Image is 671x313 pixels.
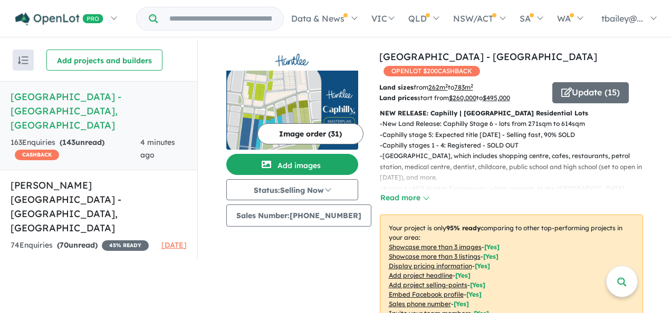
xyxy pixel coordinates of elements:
[389,290,464,298] u: Embed Facebook profile
[257,123,363,144] button: Image order (31)
[226,71,358,150] img: Huntlee Estate - North Rothbury
[60,240,69,250] span: 70
[466,290,482,298] span: [ Yes ]
[15,13,103,26] img: Openlot PRO Logo White
[379,51,597,63] a: [GEOGRAPHIC_DATA] - [GEOGRAPHIC_DATA]
[380,140,651,151] p: - Caphilly stages 1 - 4: Registered - SOLD OUT
[11,90,187,132] h5: [GEOGRAPHIC_DATA] - [GEOGRAPHIC_DATA] , [GEOGRAPHIC_DATA]
[226,154,358,175] button: Add images
[380,108,643,119] p: NEW RELEASE: Caphilly | [GEOGRAPHIC_DATA] Residential Lots
[389,262,472,270] u: Display pricing information
[446,224,481,232] b: 95 % ready
[483,94,510,102] u: $ 495,000
[380,183,651,205] p: - Access to M15 Hunter Expressway, which connects to the [GEOGRAPHIC_DATA], [GEOGRAPHIC_DATA], [G...
[449,94,476,102] u: $ 260,000
[226,50,358,150] a: Huntlee Estate - North Rothbury LogoHuntlee Estate - North Rothbury
[483,252,499,260] span: [ Yes ]
[379,94,417,102] b: Land prices
[11,136,140,162] div: 163 Enquir ies
[389,271,453,279] u: Add project headline
[226,204,371,227] button: Sales Number:[PHONE_NUMBER]
[454,83,473,91] u: 783 m
[601,13,643,24] span: tbailey@...
[380,119,651,129] p: - New Land Release: Caphilly Stage 6 - lots from 271sqm to 614sqm
[18,56,28,64] img: sort.svg
[384,66,480,76] span: OPENLOT $ 200 CASHBACK
[552,82,629,103] button: Update (15)
[380,192,429,204] button: Read more
[455,271,471,279] span: [ Yes ]
[428,83,448,91] u: 262 m
[46,50,162,71] button: Add projects and builders
[454,300,469,308] span: [ Yes ]
[62,138,75,147] span: 143
[380,130,651,140] p: - Caphilly stage 5: Expected title [DATE] - Selling fast, 90% SOLD
[102,240,149,251] span: 45 % READY
[60,138,104,147] strong: ( unread)
[380,151,651,183] p: - [GEOGRAPHIC_DATA], which includes shopping centre, cafes, restaurants, petrol station, medical ...
[470,281,485,289] span: [ Yes ]
[379,93,544,103] p: start from
[471,83,473,89] sup: 2
[389,252,481,260] u: Showcase more than 3 listings
[161,240,187,250] span: [DATE]
[448,83,473,91] span: to
[160,7,281,30] input: Try estate name, suburb, builder or developer
[140,138,175,160] span: 4 minutes ago
[379,83,414,91] b: Land sizes
[226,179,358,200] button: Status:Selling Now
[11,178,187,235] h5: [PERSON_NAME][GEOGRAPHIC_DATA] - [GEOGRAPHIC_DATA] , [GEOGRAPHIC_DATA]
[57,240,98,250] strong: ( unread)
[445,83,448,89] sup: 2
[476,94,510,102] span: to
[11,239,149,252] div: 74 Enquir ies
[389,243,482,251] u: Showcase more than 3 images
[484,243,500,251] span: [ Yes ]
[15,150,59,160] span: CASHBACK
[389,300,451,308] u: Sales phone number
[389,281,467,289] u: Add project selling-points
[379,82,544,93] p: from
[475,262,490,270] span: [ Yes ]
[231,54,354,66] img: Huntlee Estate - North Rothbury Logo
